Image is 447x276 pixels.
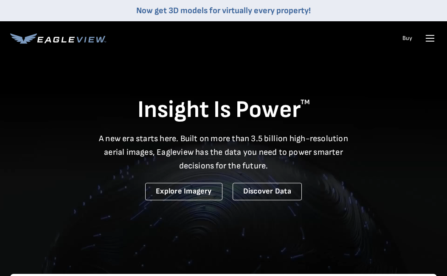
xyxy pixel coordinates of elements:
sup: TM [301,98,310,106]
p: A new era starts here. Built on more than 3.5 billion high-resolution aerial images, Eagleview ha... [94,132,354,173]
a: Explore Imagery [145,183,222,200]
a: Now get 3D models for virtually every property! [136,6,311,16]
h1: Insight Is Power [10,95,437,125]
a: Buy [402,34,412,42]
a: Discover Data [233,183,302,200]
